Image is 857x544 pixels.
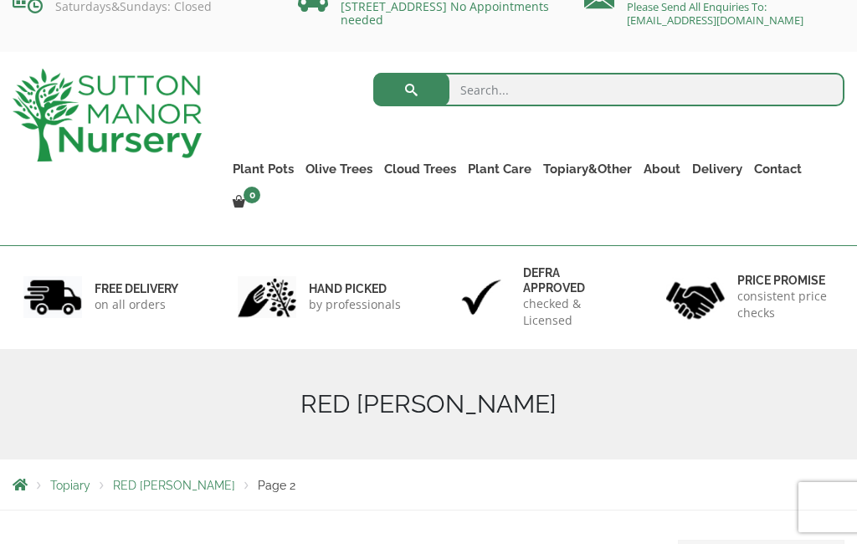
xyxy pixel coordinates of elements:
[373,73,844,106] input: Search...
[748,157,808,181] a: Contact
[537,157,638,181] a: Topiary&Other
[737,288,834,321] p: consistent price checks
[686,157,748,181] a: Delivery
[95,296,178,313] p: on all orders
[13,478,844,491] nav: Breadcrumbs
[50,479,90,492] a: Topiary
[227,157,300,181] a: Plant Pots
[378,157,462,181] a: Cloud Trees
[523,295,619,329] p: checked & Licensed
[452,276,511,319] img: 3.jpg
[13,69,202,162] img: logo
[638,157,686,181] a: About
[523,265,619,295] h6: Defra approved
[113,479,235,492] a: RED [PERSON_NAME]
[666,271,725,322] img: 4.jpg
[238,276,296,319] img: 2.jpg
[737,273,834,288] h6: Price promise
[244,187,260,203] span: 0
[258,479,295,492] span: Page 2
[13,389,844,419] h1: RED [PERSON_NAME]
[23,276,82,319] img: 1.jpg
[309,296,401,313] p: by professionals
[95,281,178,296] h6: FREE DELIVERY
[462,157,537,181] a: Plant Care
[309,281,401,296] h6: hand picked
[227,191,265,214] a: 0
[300,157,378,181] a: Olive Trees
